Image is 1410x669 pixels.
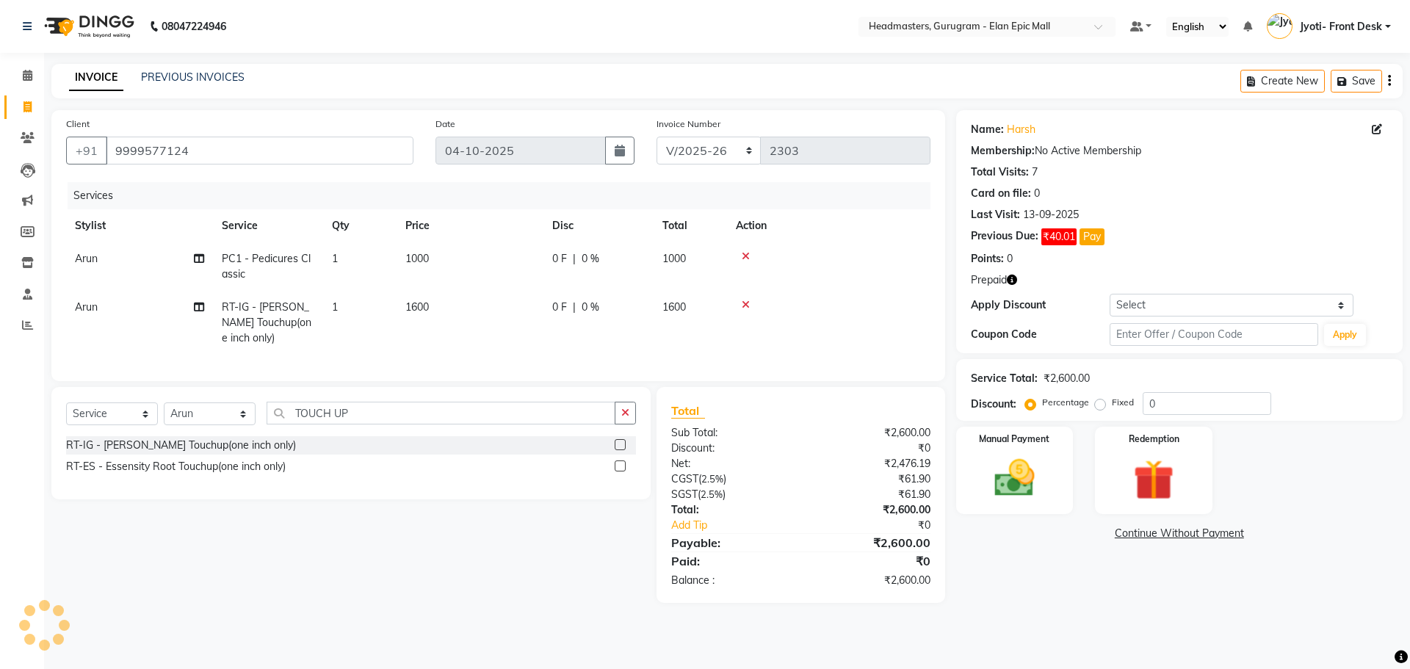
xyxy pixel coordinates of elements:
th: Total [654,209,727,242]
div: ₹2,600.00 [800,425,941,441]
div: ₹0 [800,552,941,570]
div: Discount: [660,441,800,456]
b: 08047224946 [162,6,226,47]
a: Add Tip [660,518,824,533]
span: PC1 - Pedicures Classic [222,252,311,281]
div: 0 [1034,186,1040,201]
div: ₹61.90 [800,487,941,502]
button: Apply [1324,324,1366,346]
a: Continue Without Payment [959,526,1400,541]
div: Total: [660,502,800,518]
button: +91 [66,137,107,164]
label: Manual Payment [979,433,1049,446]
button: Create New [1240,70,1325,93]
div: Total Visits: [971,164,1029,180]
div: ₹2,476.19 [800,456,941,471]
img: _cash.svg [982,455,1048,502]
div: ₹2,600.00 [800,502,941,518]
th: Service [213,209,323,242]
div: RT-ES - Essensity Root Touchup(one inch only) [66,459,286,474]
img: Jyoti- Front Desk [1267,13,1292,39]
a: INVOICE [69,65,123,91]
span: 1 [332,252,338,265]
div: Net: [660,456,800,471]
span: 1600 [405,300,429,314]
div: Sub Total: [660,425,800,441]
div: Last Visit: [971,207,1020,223]
div: Membership: [971,143,1035,159]
button: Pay [1080,228,1104,245]
div: Points: [971,251,1004,267]
a: Harsh [1007,122,1035,137]
div: Previous Due: [971,228,1038,245]
label: Invoice Number [657,117,720,131]
div: 7 [1032,164,1038,180]
div: Paid: [660,552,800,570]
img: logo [37,6,138,47]
th: Qty [323,209,397,242]
span: 0 % [582,300,599,315]
span: Total [671,403,705,419]
div: Service Total: [971,371,1038,386]
span: 0 % [582,251,599,267]
div: No Active Membership [971,143,1388,159]
span: 1000 [662,252,686,265]
th: Action [727,209,930,242]
label: Fixed [1112,396,1134,409]
span: | [573,251,576,267]
div: ₹0 [800,441,941,456]
div: Payable: [660,534,800,552]
span: RT-IG - [PERSON_NAME] Touchup(one inch only) [222,300,311,344]
span: Prepaid [971,272,1007,288]
th: Stylist [66,209,213,242]
div: 13-09-2025 [1023,207,1079,223]
input: Enter Offer / Coupon Code [1110,323,1318,346]
span: 2.5% [701,488,723,500]
div: Apply Discount [971,297,1110,313]
label: Redemption [1129,433,1179,446]
div: Name: [971,122,1004,137]
span: 0 F [552,300,567,315]
input: Search or Scan [267,402,615,424]
span: CGST [671,472,698,485]
div: RT-IG - [PERSON_NAME] Touchup(one inch only) [66,438,296,453]
label: Client [66,117,90,131]
a: PREVIOUS INVOICES [141,70,245,84]
div: ₹2,600.00 [800,534,941,552]
button: Save [1331,70,1382,93]
div: Coupon Code [971,327,1110,342]
div: ₹2,600.00 [800,573,941,588]
div: Discount: [971,397,1016,412]
label: Percentage [1042,396,1089,409]
span: 1000 [405,252,429,265]
span: ₹40.01 [1041,228,1077,245]
span: Arun [75,252,98,265]
input: Search by Name/Mobile/Email/Code [106,137,413,164]
span: Jyoti- Front Desk [1300,19,1382,35]
span: | [573,300,576,315]
div: ₹0 [824,518,941,533]
span: 2.5% [701,473,723,485]
div: Card on file: [971,186,1031,201]
div: ( ) [660,471,800,487]
span: 1 [332,300,338,314]
div: Balance : [660,573,800,588]
div: 0 [1007,251,1013,267]
img: _gift.svg [1121,455,1187,505]
span: Arun [75,300,98,314]
label: Date [435,117,455,131]
div: ₹61.90 [800,471,941,487]
div: ₹2,600.00 [1044,371,1090,386]
span: 1600 [662,300,686,314]
div: ( ) [660,487,800,502]
span: 0 F [552,251,567,267]
th: Disc [543,209,654,242]
th: Price [397,209,543,242]
div: Services [68,182,941,209]
span: SGST [671,488,698,501]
